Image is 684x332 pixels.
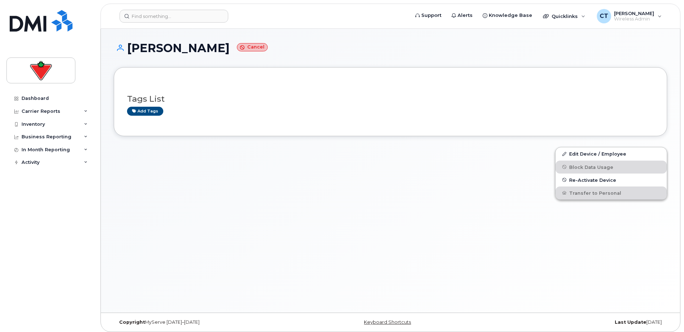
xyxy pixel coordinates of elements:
[127,107,163,116] a: Add tags
[114,42,667,54] h1: [PERSON_NAME]
[483,319,667,325] div: [DATE]
[556,161,667,174] button: Block Data Usage
[237,43,268,51] small: Cancel
[556,147,667,160] a: Edit Device / Employee
[127,94,654,103] h3: Tags List
[615,319,646,325] strong: Last Update
[569,177,616,183] span: Re-Activate Device
[364,319,411,325] a: Keyboard Shortcuts
[114,319,298,325] div: MyServe [DATE]–[DATE]
[556,186,667,199] button: Transfer to Personal
[556,174,667,186] button: Re-Activate Device
[119,319,145,325] strong: Copyright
